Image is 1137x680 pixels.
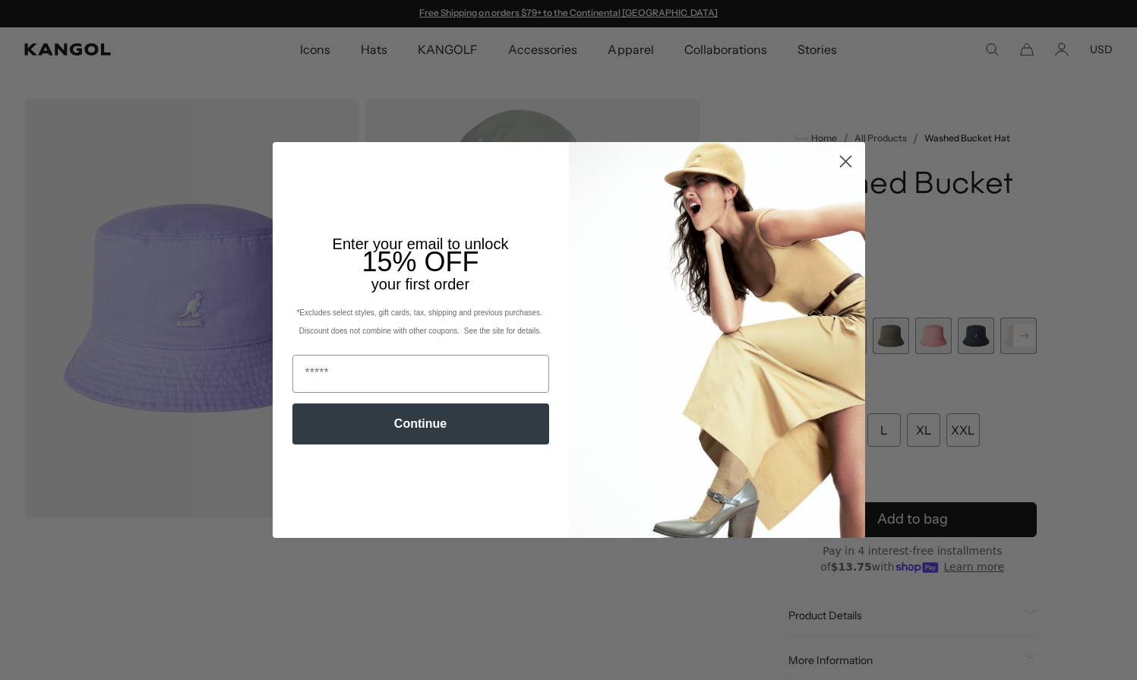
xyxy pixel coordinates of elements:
button: Continue [292,403,549,444]
img: 93be19ad-e773-4382-80b9-c9d740c9197f.jpeg [569,142,865,537]
span: *Excludes select styles, gift cards, tax, shipping and previous purchases. Discount does not comb... [296,308,544,335]
input: Email [292,355,549,393]
span: Enter your email to unlock [333,236,509,252]
span: 15% OFF [362,246,478,277]
span: your first order [371,276,469,293]
button: Close dialog [832,148,859,175]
